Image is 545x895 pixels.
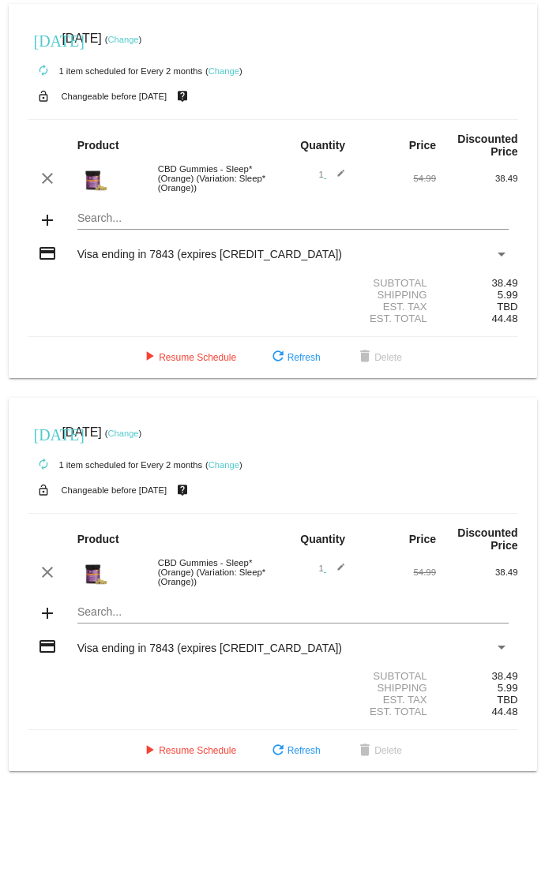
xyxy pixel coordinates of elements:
strong: Product [77,139,119,152]
span: Resume Schedule [140,352,236,363]
strong: Quantity [300,533,345,545]
div: Est. Total [272,313,436,324]
mat-icon: live_help [173,480,192,500]
div: Shipping [272,682,436,694]
small: ( ) [105,429,142,438]
span: TBD [497,301,517,313]
button: Delete [343,736,415,765]
div: Shipping [272,289,436,301]
mat-icon: delete [355,348,374,367]
span: 5.99 [498,289,518,301]
div: Est. Tax [272,301,436,313]
mat-icon: credit_card [38,637,57,656]
small: Changeable before [DATE] [62,92,167,101]
div: CBD Gummies - Sleep* (Orange) (Variation: Sleep* (Orange)) [150,164,272,193]
div: 54.99 [355,567,437,577]
mat-icon: edit [326,169,345,188]
mat-select: Payment Method [77,248,509,260]
mat-icon: edit [326,563,345,582]
span: Visa ending in 7843 (expires [CREDIT_CARD_DATA]) [77,248,342,260]
mat-icon: refresh [269,742,288,761]
div: 54.99 [355,174,437,183]
div: CBD Gummies - Sleep* (Orange) (Variation: Sleep* (Orange)) [150,558,272,586]
strong: Discounted Price [457,526,517,552]
a: Change [209,66,239,76]
mat-icon: autorenew [34,62,53,81]
div: 38.49 [436,277,518,289]
img: har_gummy_sleep2.png [77,556,109,587]
strong: Product [77,533,119,545]
mat-icon: [DATE] [34,30,53,49]
mat-icon: live_help [173,86,192,107]
mat-icon: delete [355,742,374,761]
mat-icon: credit_card [38,244,57,263]
mat-icon: play_arrow [140,742,159,761]
mat-icon: clear [38,169,57,188]
span: Delete [355,352,402,363]
mat-icon: lock_open [34,480,53,500]
a: Change [107,35,138,44]
small: 1 item scheduled for Every 2 months [28,460,203,470]
strong: Discounted Price [457,133,517,158]
small: 1 item scheduled for Every 2 months [28,66,203,76]
strong: Price [409,139,436,152]
span: Refresh [269,745,321,756]
span: Delete [355,745,402,756]
span: 44.48 [491,706,517,717]
span: [DATE] [62,425,101,439]
span: 1 [319,170,346,179]
mat-icon: add [38,604,57,623]
div: Subtotal [272,277,436,289]
button: Resume Schedule [127,736,249,765]
span: Resume Schedule [140,745,236,756]
div: 38.49 [436,670,518,682]
button: Delete [343,343,415,372]
input: Search... [77,212,509,225]
span: 5.99 [498,682,518,694]
span: Refresh [269,352,321,363]
mat-icon: refresh [269,348,288,367]
span: TBD [497,694,517,706]
small: ( ) [205,460,242,470]
div: Est. Tax [272,694,436,706]
img: har_gummy_sleep2.png [77,162,109,193]
button: Refresh [256,343,333,372]
div: 38.49 [436,567,518,577]
small: Changeable before [DATE] [62,485,167,495]
span: [DATE] [62,32,101,45]
button: Refresh [256,736,333,765]
strong: Quantity [300,139,345,152]
strong: Price [409,533,436,545]
span: 1 [319,564,346,573]
mat-icon: add [38,211,57,230]
button: Resume Schedule [127,343,249,372]
mat-select: Payment Method [77,642,509,654]
span: 44.48 [491,313,517,324]
div: Est. Total [272,706,436,717]
input: Search... [77,606,509,619]
a: Change [107,429,138,438]
mat-icon: clear [38,563,57,582]
small: ( ) [105,35,142,44]
mat-icon: autorenew [34,455,53,474]
a: Change [209,460,239,470]
span: Visa ending in 7843 (expires [CREDIT_CARD_DATA]) [77,642,342,654]
div: 38.49 [436,174,518,183]
small: ( ) [205,66,242,76]
div: Subtotal [272,670,436,682]
mat-icon: [DATE] [34,424,53,443]
mat-icon: play_arrow [140,348,159,367]
mat-icon: lock_open [34,86,53,107]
